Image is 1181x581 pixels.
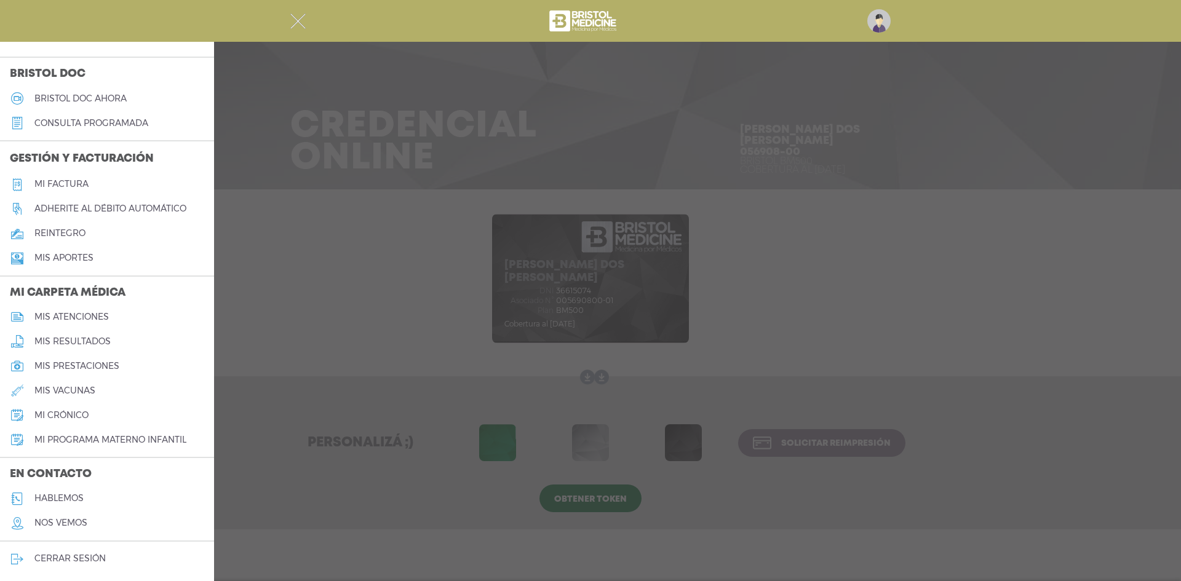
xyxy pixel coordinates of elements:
[34,336,111,347] h5: mis resultados
[34,118,148,128] h5: consulta programada
[290,14,306,29] img: Cober_menu-close-white.svg
[34,518,87,528] h5: nos vemos
[34,204,186,214] h5: Adherite al débito automático
[34,410,89,421] h5: mi crónico
[34,493,84,504] h5: hablemos
[34,228,85,239] h5: reintegro
[34,385,95,396] h5: mis vacunas
[34,361,119,371] h5: mis prestaciones
[547,6,621,36] img: bristol-medicine-blanco.png
[34,435,186,445] h5: mi programa materno infantil
[34,553,106,564] h5: cerrar sesión
[867,9,891,33] img: profile-placeholder.svg
[34,253,93,263] h5: Mis aportes
[34,312,109,322] h5: mis atenciones
[34,179,89,189] h5: Mi factura
[34,93,127,104] h5: Bristol doc ahora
